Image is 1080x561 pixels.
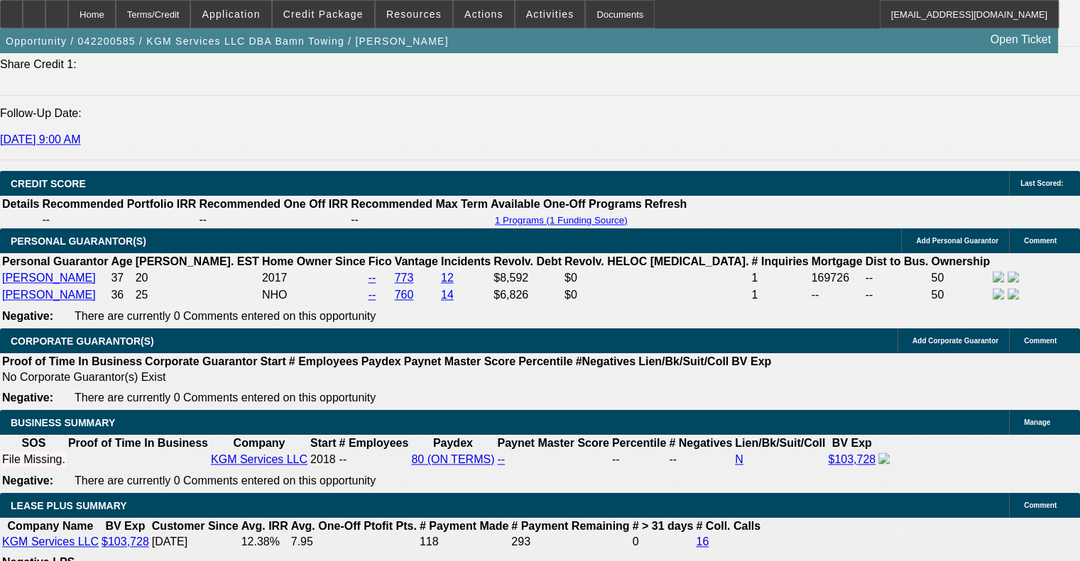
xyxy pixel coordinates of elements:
div: File Missing. [2,453,65,466]
img: linkedin-icon.png [1008,288,1019,299]
b: # Coll. Calls [696,520,760,532]
td: NHO [261,287,366,303]
span: PERSONAL GUARANTOR(S) [11,235,146,247]
b: Fico [369,255,392,267]
b: # Employees [339,437,408,449]
b: Start [310,437,336,449]
b: Age [111,255,132,267]
b: # Payment Remaining [511,520,629,532]
td: 293 [511,535,630,549]
td: 36 [110,287,133,303]
button: Actions [454,1,514,28]
span: Comment [1024,501,1057,509]
img: facebook-icon.png [993,288,1004,299]
b: Mortgage [812,255,863,267]
b: Negative: [2,310,53,322]
b: # Inquiries [751,255,808,267]
td: 1 [751,270,809,286]
img: linkedin-icon.png [1008,271,1019,282]
a: -- [369,289,376,301]
td: $6,826 [493,287,562,303]
td: $0 [564,287,750,303]
b: Paydex [361,355,401,367]
td: 37 [110,270,133,286]
b: # Payment Made [420,520,508,532]
img: facebook-icon.png [993,271,1004,282]
b: BV Exp [731,355,771,367]
td: -- [811,287,863,303]
b: Percentile [612,437,666,449]
b: Paydex [433,437,473,449]
b: #Negatives [576,355,636,367]
b: Company Name [8,520,94,532]
td: 169726 [811,270,863,286]
span: Add Corporate Guarantor [912,337,998,345]
b: # > 31 days [633,520,694,532]
span: Manage [1024,418,1050,426]
td: 0 [632,535,694,549]
span: There are currently 0 Comments entered on this opportunity [75,391,376,404]
b: Avg. One-Off Ptofit Pts. [291,520,417,532]
th: Details [1,197,40,211]
th: Recommended One Off IRR [198,197,349,211]
b: Customer Since [152,520,239,532]
span: Opportunity / 042200585 / KGM Services LLC DBA Bamn Towing / [PERSON_NAME] [6,35,449,47]
b: Paynet Master Score [404,355,516,367]
td: 12.38% [241,535,289,549]
b: BV Exp [105,520,145,532]
div: -- [669,453,732,466]
th: Recommended Portfolio IRR [41,197,197,211]
span: Application [202,9,260,20]
button: 1 Programs (1 Funding Source) [491,214,632,226]
td: 2018 [310,452,337,467]
a: [PERSON_NAME] [2,272,96,284]
td: 118 [419,535,509,549]
b: Ownership [931,255,990,267]
td: 7.95 [290,535,418,549]
span: 2017 [262,272,288,284]
b: Negative: [2,391,53,404]
button: Application [191,1,271,28]
a: $103,728 [828,453,876,465]
td: -- [198,213,349,227]
td: $8,592 [493,270,562,286]
th: Proof of Time In Business [1,355,143,369]
b: Personal Guarantor [2,255,108,267]
span: Resources [386,9,442,20]
a: 14 [441,289,454,301]
a: 80 (ON TERMS) [411,453,494,465]
a: -- [497,453,505,465]
b: Corporate Guarantor [145,355,257,367]
td: [DATE] [151,535,239,549]
b: # Employees [289,355,359,367]
td: 25 [135,287,260,303]
a: Open Ticket [985,28,1057,52]
span: There are currently 0 Comments entered on this opportunity [75,474,376,487]
b: Lien/Bk/Suit/Coll [638,355,729,367]
button: Credit Package [273,1,374,28]
b: Start [260,355,285,367]
td: 50 [930,270,991,286]
td: -- [41,213,197,227]
th: Refresh [644,197,688,211]
span: Last Scored: [1020,179,1064,187]
a: N [735,453,743,465]
b: # Negatives [669,437,732,449]
span: Comment [1024,337,1057,345]
th: SOS [1,436,66,450]
b: Lien/Bk/Suit/Coll [735,437,825,449]
a: KGM Services LLC [211,453,307,465]
span: CORPORATE GUARANTOR(S) [11,335,154,347]
b: BV Exp [832,437,872,449]
span: Credit Package [283,9,364,20]
span: Add Personal Guarantor [916,237,998,245]
a: 760 [395,289,414,301]
b: Revolv. HELOC [MEDICAL_DATA]. [564,255,749,267]
a: KGM Services LLC [2,535,99,548]
span: CREDIT SCORE [11,178,86,189]
th: Recommended Max Term [350,197,489,211]
span: BUSINESS SUMMARY [11,417,115,428]
td: 20 [135,270,260,286]
span: There are currently 0 Comments entered on this opportunity [75,310,376,322]
b: Company [234,437,285,449]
